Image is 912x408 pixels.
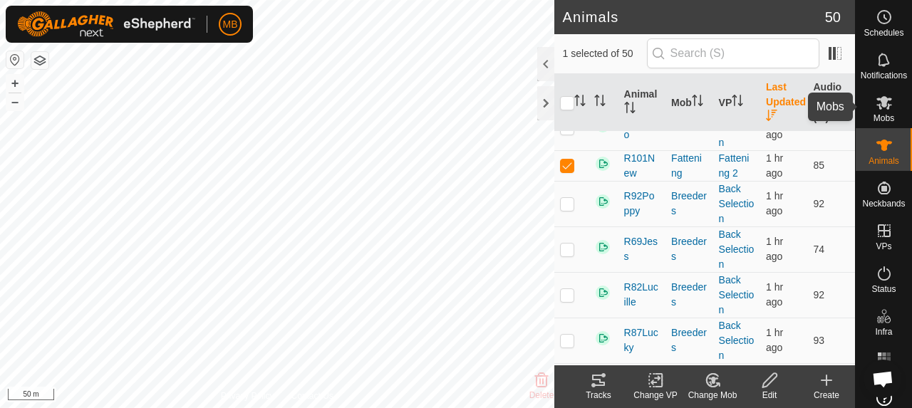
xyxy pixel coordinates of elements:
[594,284,611,301] img: returning on
[574,97,586,108] p-sorticon: Activate to sort
[798,389,855,402] div: Create
[813,335,824,346] span: 93
[862,199,905,208] span: Neckbands
[719,365,755,407] a: Back Selection
[31,52,48,69] button: Map Layers
[570,389,627,402] div: Tracks
[671,280,707,310] div: Breeders
[671,189,707,219] div: Breeders
[869,157,899,165] span: Animals
[813,198,824,209] span: 92
[719,274,755,315] a: Back Selection
[876,242,891,251] span: VPs
[719,107,755,148] a: Back Selection
[813,122,824,133] span: 89
[719,320,755,361] a: Back Selection
[807,74,855,132] th: Audio Ratio (%)
[719,229,755,270] a: Back Selection
[861,71,907,80] span: Notifications
[732,97,743,108] p-sorticon: Activate to sort
[627,389,684,402] div: Change VP
[594,193,611,210] img: returning on
[671,151,707,181] div: Fattening
[874,114,894,122] span: Mobs
[594,155,611,172] img: returning on
[864,28,903,37] span: Schedules
[766,236,783,262] span: 5 Oct 2025, 11:33 am
[624,325,660,355] span: R87Lucky
[624,151,660,181] span: R101New
[624,234,660,264] span: R69Jess
[624,280,660,310] span: R82Lucille
[594,330,611,347] img: returning on
[594,239,611,256] img: returning on
[291,389,333,402] a: Contact Us
[760,74,807,132] th: Last Updated
[713,74,760,132] th: VP
[813,244,824,255] span: 74
[866,370,901,379] span: Heatmap
[719,183,755,224] a: Back Selection
[719,152,750,179] a: Fattening 2
[875,328,892,336] span: Infra
[17,11,195,37] img: Gallagher Logo
[6,51,24,68] button: Reset Map
[766,112,777,123] p-sorticon: Activate to sort
[813,159,824,171] span: 85
[624,104,636,115] p-sorticon: Activate to sort
[871,285,896,293] span: Status
[684,389,741,402] div: Change Mob
[563,46,647,61] span: 1 selected of 50
[864,360,902,398] div: Open chat
[6,93,24,110] button: –
[624,189,660,219] span: R92Poppy
[618,74,665,132] th: Animal
[766,190,783,216] span: 5 Oct 2025, 11:33 am
[766,281,783,308] span: 5 Oct 2025, 11:03 am
[665,74,712,132] th: Mob
[829,112,840,123] p-sorticon: Activate to sort
[563,9,825,26] h2: Animals
[813,289,824,300] span: 92
[766,152,783,179] span: 5 Oct 2025, 11:33 am
[221,389,274,402] a: Privacy Policy
[692,97,703,108] p-sorticon: Activate to sort
[223,17,238,32] span: MB
[741,389,798,402] div: Edit
[766,327,783,353] span: 5 Oct 2025, 11:02 am
[594,97,606,108] p-sorticon: Activate to sort
[6,75,24,92] button: +
[647,38,819,68] input: Search (S)
[671,325,707,355] div: Breeders
[671,234,707,264] div: Breeders
[825,6,841,28] span: 50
